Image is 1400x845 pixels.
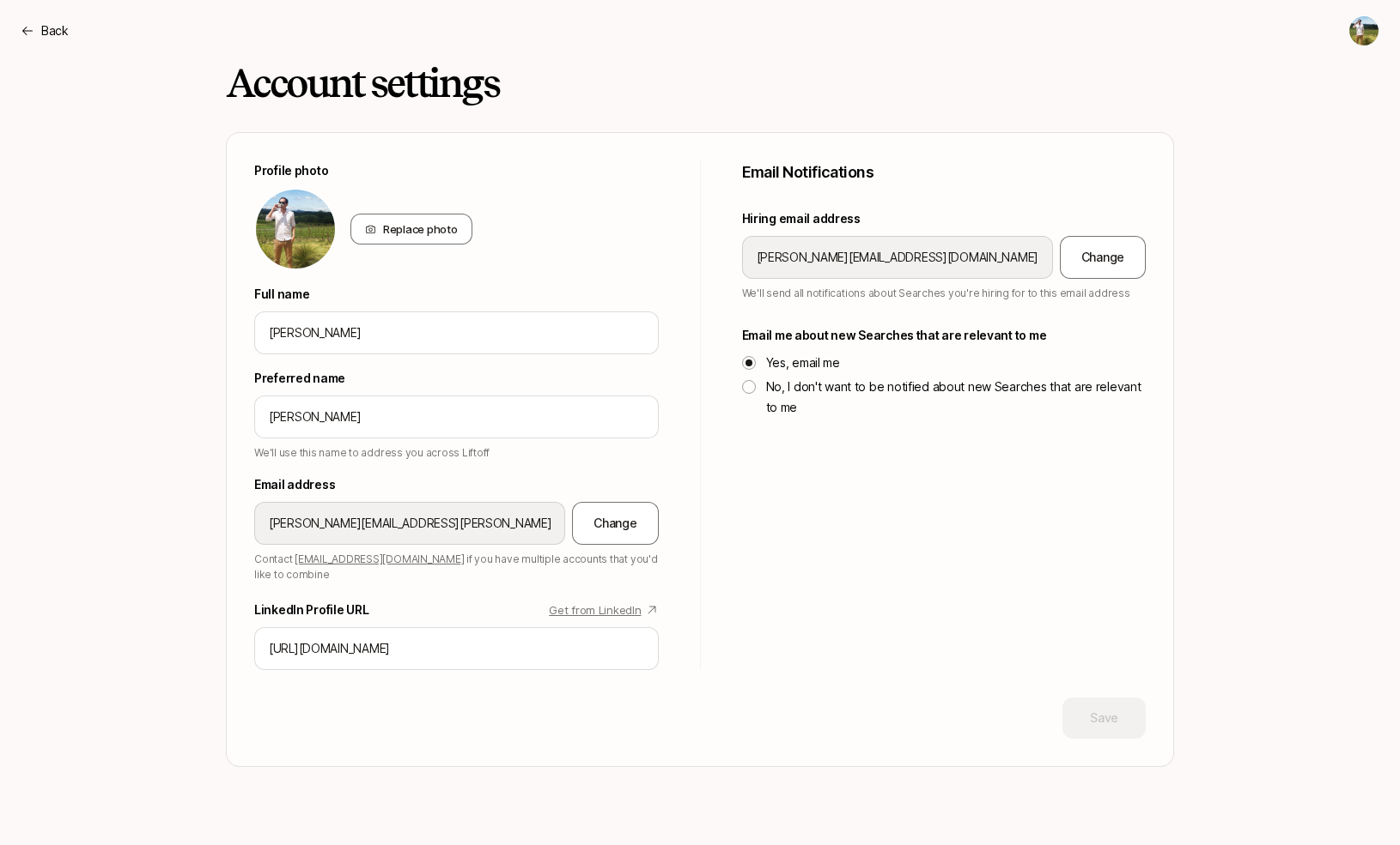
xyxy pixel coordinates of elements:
img: 23676b67_9673_43bb_8dff_2aeac9933bfb.jpg [256,190,335,269]
a: [EMAIL_ADDRESS][DOMAIN_NAME] [295,552,464,565]
label: Full name [254,284,659,305]
p: We'll use this name to address you across Liftoff [254,445,659,461]
p: Contact if you have multiple accounts that you'd like to combine [254,552,659,582]
p: Back [41,21,69,41]
button: Change [1060,236,1146,279]
button: Tyler Kieft [1348,15,1379,46]
label: Profile photo [254,160,659,181]
label: Email address [254,474,659,495]
a: Get from LinkedIn [549,600,658,620]
label: Email me about new Searches that are relevant to me [742,325,1147,346]
p: Yes, email me [766,353,840,373]
p: We'll send all notifications about Searches you're hiring for to this email address [742,286,1147,301]
label: LinkedIn Profile URL [254,600,659,620]
label: Hiring email address [742,208,1147,229]
button: Change [572,502,658,545]
label: Preferred name [254,368,659,389]
h2: Account settings [226,62,498,105]
p: No, I don't want to be notified about new Searches that are relevant to me [766,377,1147,418]
div: Replace photo [350,214,472,244]
img: Tyler Kieft [1349,16,1379,45]
input: e.g. manager@liftoff.xyz [757,247,1038,268]
p: Email Notifications [742,160,1147,195]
